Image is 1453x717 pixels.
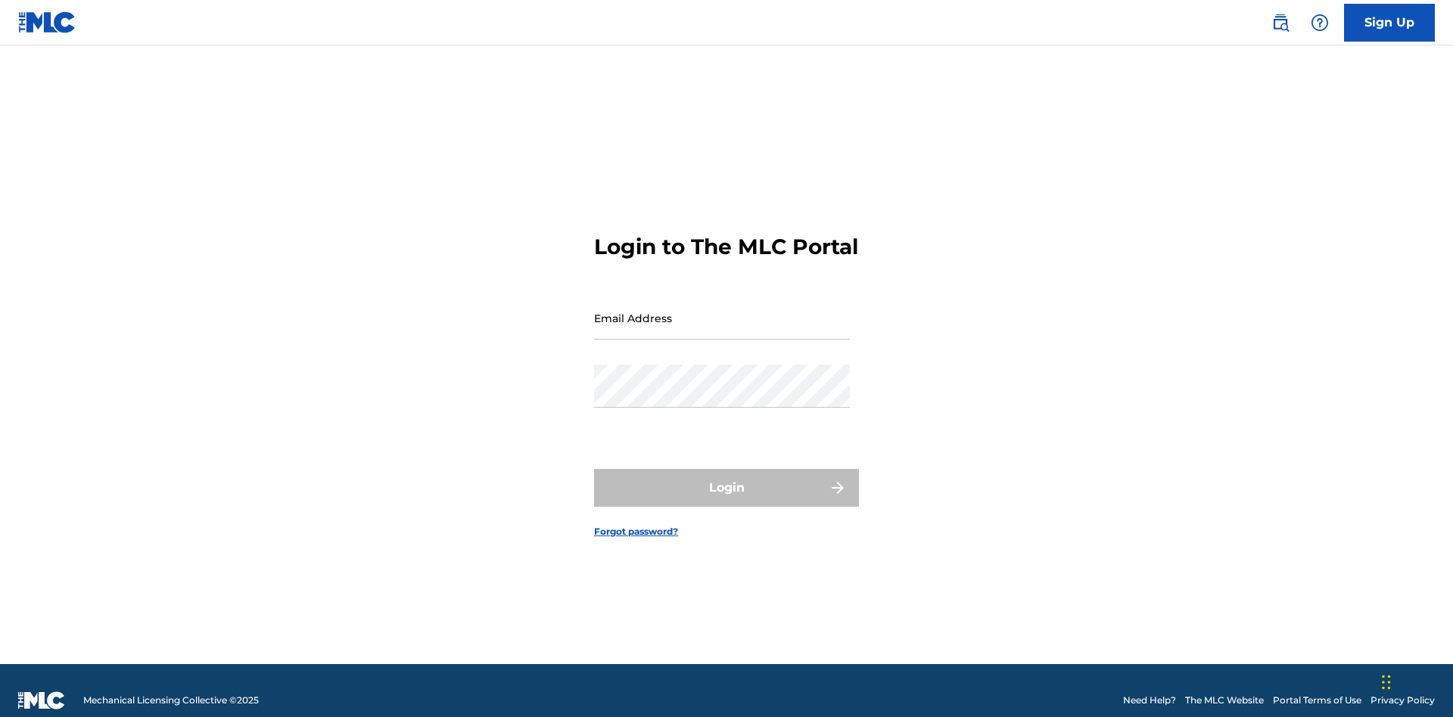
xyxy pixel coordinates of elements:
img: MLC Logo [18,11,76,33]
a: Forgot password? [594,525,678,539]
a: Need Help? [1123,694,1176,707]
a: Sign Up [1344,4,1435,42]
a: Privacy Policy [1371,694,1435,707]
a: Public Search [1265,8,1296,38]
img: search [1271,14,1290,32]
iframe: Chat Widget [1377,644,1453,717]
span: Mechanical Licensing Collective © 2025 [83,694,259,707]
div: Help [1305,8,1335,38]
a: Portal Terms of Use [1273,694,1361,707]
img: help [1311,14,1329,32]
img: logo [18,691,65,709]
div: Drag [1382,660,1391,705]
h3: Login to The MLC Portal [594,234,858,260]
a: The MLC Website [1185,694,1264,707]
